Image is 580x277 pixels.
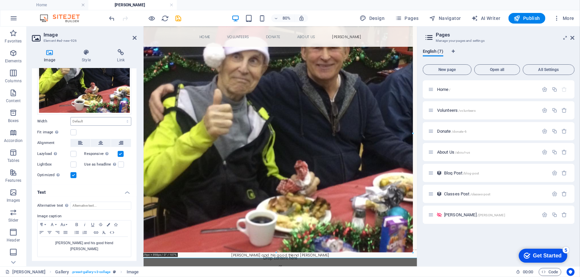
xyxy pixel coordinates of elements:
[8,218,19,223] p: Slider
[552,128,557,134] div: Duplicate
[437,129,467,134] span: Click to open page
[271,14,295,22] button: 80%
[542,107,548,113] div: Settings
[7,158,19,163] p: Tables
[357,13,388,24] div: Design (Ctrl+Alt+Y)
[71,268,110,276] span: . preset-gallery-v3-collage
[162,15,169,22] i: Reload page
[38,221,48,229] button: Paragraph Format
[5,58,22,64] p: Elements
[70,49,105,63] h4: Style
[437,87,451,92] span: Click to open page
[463,172,479,175] span: /blog-post
[436,170,442,176] div: This layout is used as a template for all items (e.g. a blog post) of this collection. The conten...
[281,14,292,22] h6: 80%
[113,270,116,274] i: This element is a customizable preset
[5,178,21,183] p: Features
[127,268,139,276] span: Click to select. Double-click to edit
[516,268,533,276] h6: Session time
[5,3,54,17] div: Get Started 5 items remaining, 0% complete
[562,87,567,92] div: The startpage cannot be deleted
[442,213,539,217] div: [PERSON_NAME]/[PERSON_NAME]
[70,202,131,210] input: Alternative text...
[527,269,528,274] span: :
[37,161,70,169] label: Lightbox
[37,212,131,220] label: Image caption
[360,15,385,22] span: Design
[552,170,557,176] div: Settings
[97,221,105,229] button: Strikethrough
[73,221,81,229] button: Bold (Ctrl+B)
[37,202,70,210] label: Alternative text
[4,138,23,143] p: Accordion
[48,221,59,229] button: Font Family
[105,49,137,63] h4: Link
[89,221,97,229] button: Underline (Ctrl+U)
[435,129,539,133] div: Donate/donate-6
[477,213,505,217] span: /[PERSON_NAME]
[7,238,20,243] p: Header
[5,78,22,84] p: Columns
[174,14,182,22] button: save
[526,68,572,72] span: All Settings
[5,38,22,44] p: Favorites
[444,171,479,175] span: Click to open page
[7,257,19,263] p: Footer
[562,212,567,218] div: Remove
[148,14,156,22] button: Click here to leave preview mode and continue editing
[55,268,69,276] span: Click to select. Double-click to edit
[8,118,19,123] p: Boxes
[523,64,575,75] button: All Settings
[523,268,533,276] span: 00 00
[553,15,574,22] span: More
[108,15,116,22] i: Undo: Change image caption (Ctrl+Z)
[73,229,81,237] button: Unordered List
[38,14,88,22] img: Editor Logo
[81,229,89,237] button: Ordered List
[542,212,548,218] div: Settings
[108,229,116,237] button: HTML
[444,191,490,196] span: Click to open page
[449,88,451,92] span: /
[539,268,561,276] button: Code
[444,212,505,217] span: Click to open page
[423,64,472,75] button: New page
[567,268,575,276] button: Usercentrics
[442,171,548,175] div: Blog Post/blog-post
[37,139,70,147] label: Alignment
[59,221,69,229] button: Font Size
[562,191,567,197] div: Remove
[54,229,61,237] button: Align Right
[84,161,118,169] label: Use as headline
[472,15,501,22] span: AI Writer
[562,107,567,113] div: Remove
[426,68,469,72] span: New page
[395,15,418,22] span: Pages
[562,170,567,176] div: Remove
[161,14,169,22] button: reload
[37,128,70,136] label: Fit image
[175,15,182,22] i: Save (Ctrl+S)
[81,221,89,229] button: Italic (Ctrl+I)
[509,13,545,24] button: Publish
[551,13,577,24] button: More
[7,198,20,203] p: Images
[38,229,46,237] button: Align Left
[88,1,177,9] h4: [PERSON_NAME]
[470,192,491,196] span: /classes-post
[542,268,558,276] span: Code
[474,64,520,75] button: Open all
[37,119,70,123] label: Width
[552,87,557,92] div: Duplicate
[423,47,443,57] span: English (7)
[32,49,70,63] h4: Image
[108,14,116,22] button: undo
[100,229,108,237] button: Clear Formatting
[427,13,464,24] button: Navigator
[92,229,100,237] button: Insert Link
[442,192,548,196] div: Classes Post/classes-post
[423,49,575,62] div: Language Tabs
[562,149,567,155] div: Remove
[477,68,517,72] span: Open all
[41,240,128,252] p: [PERSON_NAME] and his good friend [PERSON_NAME]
